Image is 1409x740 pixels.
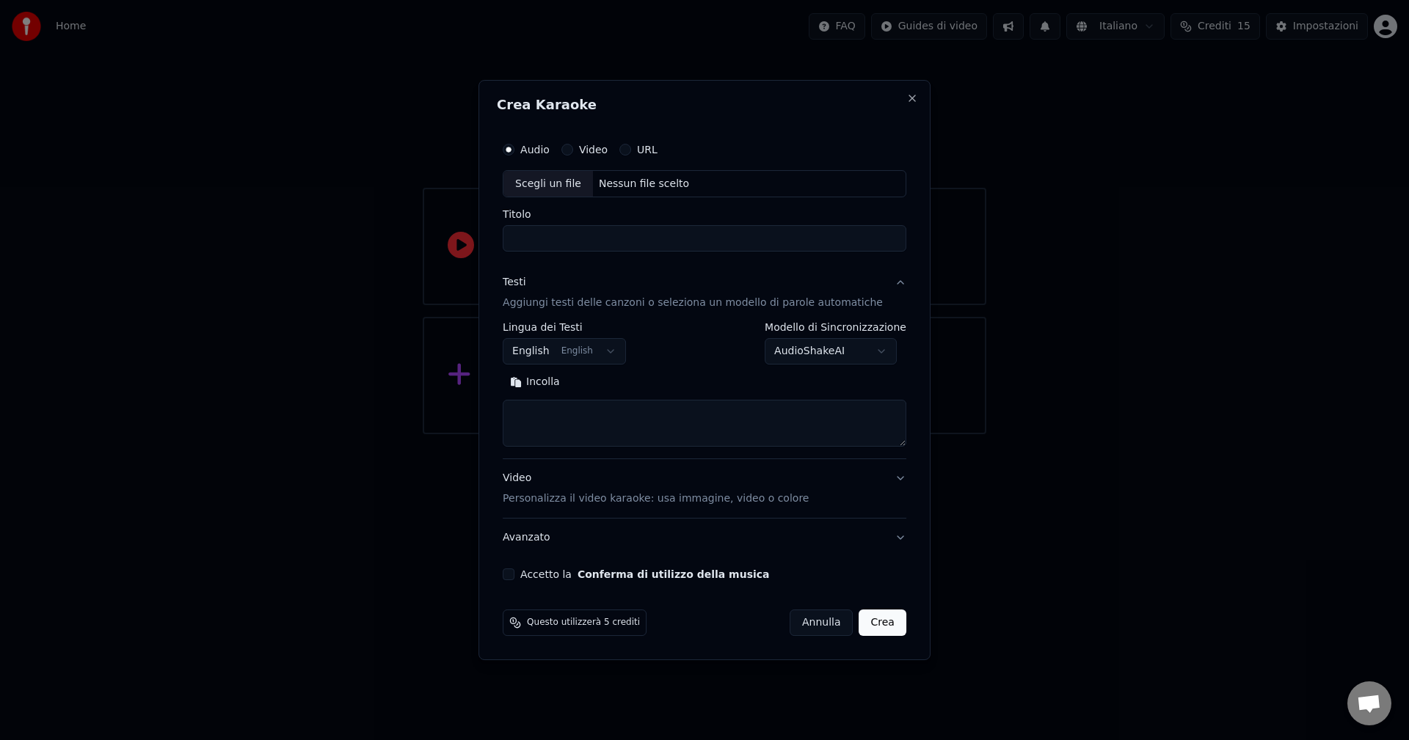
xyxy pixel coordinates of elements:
[637,144,658,155] label: URL
[579,144,608,155] label: Video
[503,323,626,333] label: Lingua dei Testi
[520,569,769,579] label: Accetto la
[520,144,550,155] label: Audio
[527,617,640,629] span: Questo utilizzerà 5 crediti
[503,264,906,323] button: TestiAggiungi testi delle canzoni o seleziona un modello di parole automatiche
[503,276,525,290] div: Testi
[765,323,906,333] label: Modello di Sincronizzazione
[503,210,906,220] label: Titolo
[503,460,906,519] button: VideoPersonalizza il video karaoke: usa immagine, video o colore
[593,177,695,191] div: Nessun file scelto
[503,323,906,459] div: TestiAggiungi testi delle canzoni o seleziona un modello di parole automatiche
[859,609,906,636] button: Crea
[503,171,593,197] div: Scegli un file
[503,519,906,557] button: Avanzato
[790,609,853,636] button: Annulla
[497,98,912,111] h2: Crea Karaoke
[578,569,770,579] button: Accetto la
[503,472,809,507] div: Video
[503,491,809,506] p: Personalizza il video karaoke: usa immagine, video o colore
[503,371,567,395] button: Incolla
[503,296,883,311] p: Aggiungi testi delle canzoni o seleziona un modello di parole automatiche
